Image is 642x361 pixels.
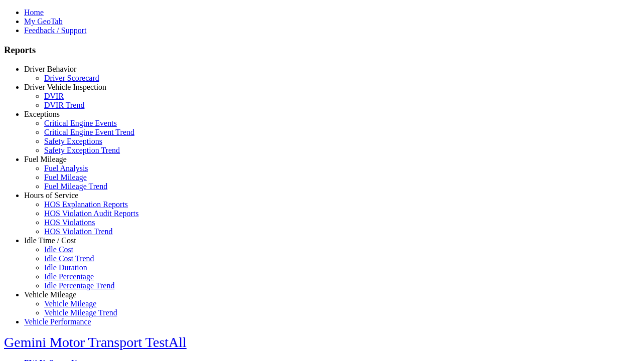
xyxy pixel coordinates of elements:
[44,209,139,218] a: HOS Violation Audit Reports
[44,137,102,145] a: Safety Exceptions
[44,200,128,209] a: HOS Explanation Reports
[24,290,76,299] a: Vehicle Mileage
[24,8,44,17] a: Home
[44,272,94,281] a: Idle Percentage
[44,164,88,172] a: Fuel Analysis
[24,17,63,26] a: My GeoTab
[44,281,114,290] a: Idle Percentage Trend
[44,101,84,109] a: DVIR Trend
[44,227,113,236] a: HOS Violation Trend
[24,83,106,91] a: Driver Vehicle Inspection
[44,218,95,227] a: HOS Violations
[44,119,117,127] a: Critical Engine Events
[44,182,107,191] a: Fuel Mileage Trend
[44,308,117,317] a: Vehicle Mileage Trend
[44,92,64,100] a: DVIR
[44,128,134,136] a: Critical Engine Event Trend
[24,191,78,200] a: Hours of Service
[24,110,60,118] a: Exceptions
[4,45,638,56] h3: Reports
[44,299,96,308] a: Vehicle Mileage
[24,65,76,73] a: Driver Behavior
[24,236,76,245] a: Idle Time / Cost
[44,263,87,272] a: Idle Duration
[24,155,67,163] a: Fuel Mileage
[4,334,187,350] a: Gemini Motor Transport TestAll
[44,146,120,154] a: Safety Exception Trend
[44,173,87,182] a: Fuel Mileage
[44,254,94,263] a: Idle Cost Trend
[24,26,86,35] a: Feedback / Support
[44,245,73,254] a: Idle Cost
[44,74,99,82] a: Driver Scorecard
[24,317,91,326] a: Vehicle Performance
